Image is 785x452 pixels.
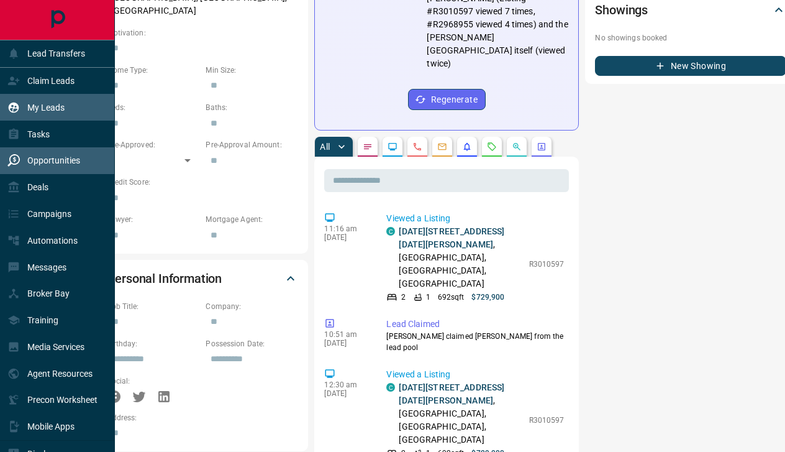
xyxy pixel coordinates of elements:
[386,331,564,353] p: [PERSON_NAME] claimed [PERSON_NAME] from the lead pool
[324,233,368,242] p: [DATE]
[399,225,522,290] p: , [GEOGRAPHIC_DATA], [GEOGRAPHIC_DATA], [GEOGRAPHIC_DATA]
[512,142,522,152] svg: Opportunities
[386,383,395,392] div: condos.ca
[399,226,504,249] a: [DATE][STREET_ADDRESS][DATE][PERSON_NAME]
[107,412,298,423] p: Address:
[320,142,330,151] p: All
[462,142,472,152] svg: Listing Alerts
[386,368,564,381] p: Viewed a Listing
[386,227,395,236] div: condos.ca
[206,139,298,150] p: Pre-Approval Amount:
[537,142,547,152] svg: Agent Actions
[363,142,373,152] svg: Notes
[206,102,298,113] p: Baths:
[324,339,368,348] p: [DATE]
[437,142,447,152] svg: Emails
[324,224,368,233] p: 11:16 am
[438,292,465,303] p: 692 sqft
[529,259,565,270] p: R3010597
[426,292,430,303] p: 1
[107,177,298,188] p: Credit Score:
[206,338,298,349] p: Possession Date:
[206,214,298,225] p: Mortgage Agent:
[324,381,368,389] p: 12:30 am
[107,65,199,76] p: Home Type:
[107,301,199,312] p: Job Title:
[471,292,504,303] p: $729,900
[408,89,486,110] button: Regenerate
[324,330,368,339] p: 10:51 am
[107,376,199,387] p: Social:
[399,382,504,405] a: [DATE][STREET_ADDRESS][DATE][PERSON_NAME]
[107,139,199,150] p: Pre-Approved:
[412,142,422,152] svg: Calls
[399,381,522,446] p: , [GEOGRAPHIC_DATA], [GEOGRAPHIC_DATA], [GEOGRAPHIC_DATA]
[401,292,406,303] p: 2
[386,212,564,225] p: Viewed a Listing
[388,142,397,152] svg: Lead Browsing Activity
[206,65,298,76] p: Min Size:
[107,27,298,39] p: Motivation:
[487,142,497,152] svg: Requests
[529,415,565,426] p: R3010597
[107,269,222,288] h2: Personal Information
[206,301,298,312] p: Company:
[324,389,368,398] p: [DATE]
[107,214,199,225] p: Lawyer:
[386,318,564,331] p: Lead Claimed
[107,338,199,349] p: Birthday:
[107,102,199,113] p: Beds:
[107,264,298,293] div: Personal Information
